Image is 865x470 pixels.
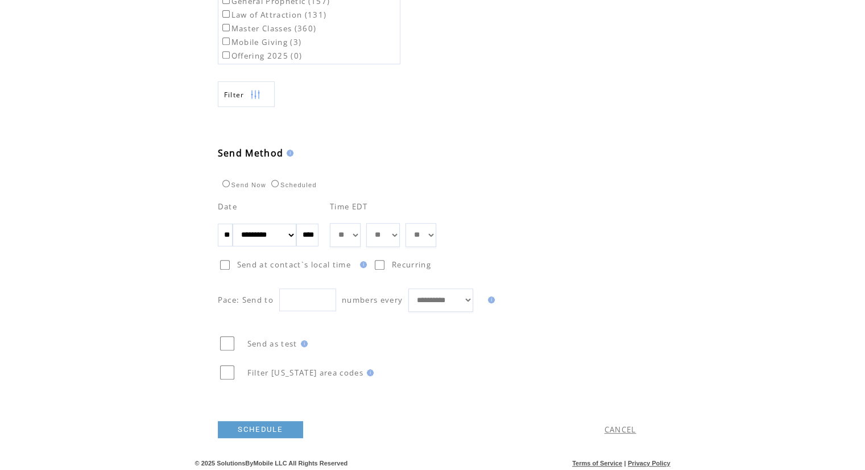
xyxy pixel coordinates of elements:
img: help.gif [283,150,293,156]
label: Mobile Giving (3) [220,37,302,47]
img: filters.png [250,82,260,108]
span: Date [218,201,237,212]
a: Privacy Policy [628,460,671,467]
input: Offering 2025 (0) [222,51,230,59]
span: Send at contact`s local time [237,259,351,270]
img: help.gif [485,296,495,303]
span: Send Method [218,147,284,159]
span: Pace: Send to [218,295,274,305]
label: Master Classes (360) [220,23,317,34]
span: numbers every [342,295,403,305]
input: Master Classes (360) [222,24,230,31]
input: Send Now [222,180,230,187]
label: Offering 2025 (0) [220,51,303,61]
span: Recurring [392,259,431,270]
span: © 2025 SolutionsByMobile LLC All Rights Reserved [195,460,348,467]
img: help.gif [357,261,367,268]
a: Terms of Service [572,460,622,467]
span: Filter [US_STATE] area codes [247,368,363,378]
span: Show filters [224,90,245,100]
a: SCHEDULE [218,421,303,438]
a: Filter [218,81,275,107]
span: Time EDT [330,201,368,212]
a: CANCEL [605,424,636,435]
input: Mobile Giving (3) [222,38,230,45]
span: | [624,460,626,467]
label: Scheduled [268,182,317,188]
img: help.gif [363,369,374,376]
label: Law of Attraction (131) [220,10,327,20]
img: help.gif [297,340,308,347]
label: Send Now [220,182,266,188]
span: Send as test [247,339,297,349]
input: Law of Attraction (131) [222,10,230,18]
input: Scheduled [271,180,279,187]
